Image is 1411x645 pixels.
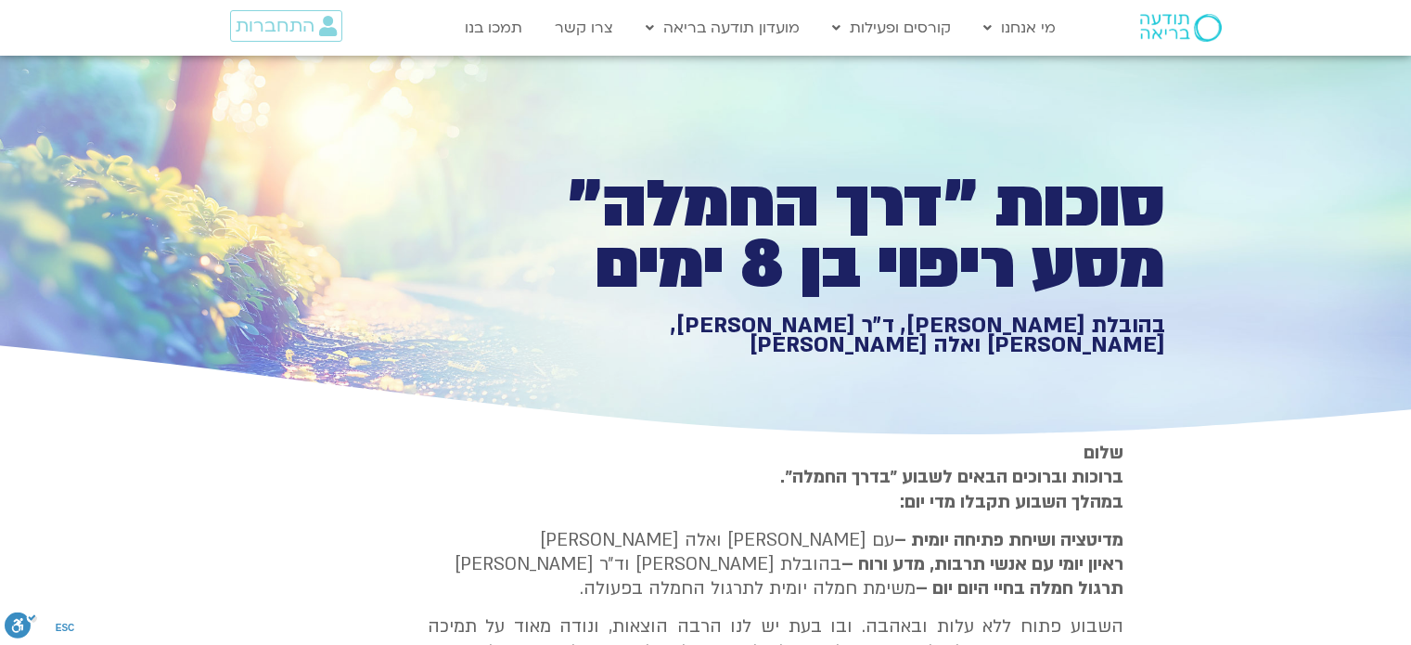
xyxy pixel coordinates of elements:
a: התחברות [230,10,342,42]
strong: שלום [1084,441,1123,465]
img: תודעה בריאה [1140,14,1222,42]
a: מועדון תודעה בריאה [636,10,809,45]
a: צרו קשר [545,10,622,45]
b: תרגול חמלה בחיי היום יום – [916,576,1123,600]
b: ראיון יומי עם אנשי תרבות, מדע ורוח – [841,552,1123,576]
a: תמכו בנו [455,10,532,45]
a: קורסים ופעילות [823,10,960,45]
strong: ברוכות וברוכים הבאים לשבוע ״בדרך החמלה״. במהלך השבוע תקבלו מדי יום: [780,465,1123,513]
h1: בהובלת [PERSON_NAME], ד״ר [PERSON_NAME], [PERSON_NAME] ואלה [PERSON_NAME] [522,316,1165,355]
strong: מדיטציה ושיחת פתיחה יומית – [894,528,1123,552]
h1: סוכות ״דרך החמלה״ מסע ריפוי בן 8 ימים [522,174,1165,296]
p: עם [PERSON_NAME] ואלה [PERSON_NAME] בהובלת [PERSON_NAME] וד״ר [PERSON_NAME] משימת חמלה יומית לתרג... [428,528,1123,601]
span: התחברות [236,16,314,36]
a: מי אנחנו [974,10,1065,45]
